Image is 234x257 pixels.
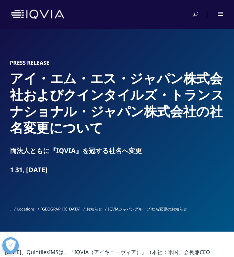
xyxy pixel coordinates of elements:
div: 1 31, [DATE] [10,165,224,175]
button: 優先設定センターを開く [2,237,19,254]
a: Locations [17,206,35,212]
div: 両法人ともに『IQVIA』を冠する社名へ変更 [10,146,224,155]
a: [GEOGRAPHIC_DATA] [41,206,80,212]
a: お知らせ [86,206,102,212]
h1: Press Release [10,59,224,66]
h2: アイ・エム・エス・ジャパン株式会社およびクインタイルズ・トランスナショナル・ジャパン株式会社の社名変更について [10,70,224,136]
span: IQVIAジャパングループ 社名変更のお知らせ [108,206,187,212]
